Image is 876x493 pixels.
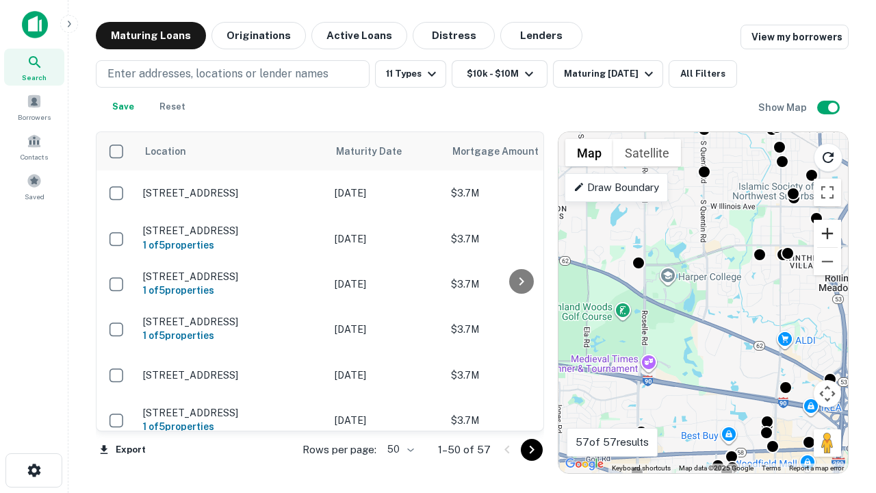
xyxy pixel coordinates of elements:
h6: 1 of 5 properties [143,419,321,434]
button: Enter addresses, locations or lender names [96,60,370,88]
p: $3.7M [451,231,588,246]
p: 1–50 of 57 [438,442,491,458]
button: Maturing Loans [96,22,206,49]
button: Map camera controls [814,380,841,407]
button: Keyboard shortcuts [612,464,671,473]
button: Active Loans [311,22,407,49]
span: Contacts [21,151,48,162]
iframe: Chat Widget [808,383,876,449]
th: Location [136,132,328,170]
p: [STREET_ADDRESS] [143,369,321,381]
div: 0 0 [558,132,848,473]
button: Show satellite imagery [613,139,681,166]
th: Mortgage Amount [444,132,595,170]
button: $10k - $10M [452,60,547,88]
p: [STREET_ADDRESS] [143,270,321,283]
a: Borrowers [4,88,64,125]
p: [STREET_ADDRESS] [143,225,321,237]
span: Saved [25,191,44,202]
button: Show street map [565,139,613,166]
span: Map data ©2025 Google [679,464,753,472]
a: View my borrowers [740,25,849,49]
button: All Filters [669,60,737,88]
p: [DATE] [335,322,437,337]
a: Saved [4,168,64,205]
a: Terms (opens in new tab) [762,464,781,472]
button: Zoom in [814,220,841,247]
span: Maturity Date [336,143,420,160]
p: $3.7M [451,277,588,292]
button: Originations [211,22,306,49]
img: capitalize-icon.png [22,11,48,38]
img: Google [562,455,607,473]
button: Reset [151,93,194,121]
span: Mortgage Amount [452,143,556,160]
p: $3.7M [451,322,588,337]
p: [STREET_ADDRESS] [143,407,321,419]
th: Maturity Date [328,132,444,170]
button: Lenders [500,22,582,49]
p: $3.7M [451,186,588,201]
a: Contacts [4,128,64,165]
p: Draw Boundary [574,179,659,196]
p: Rows per page: [302,442,376,458]
button: Save your search to get updates of matches that match your search criteria. [101,93,145,121]
div: Maturing [DATE] [564,66,657,82]
button: Export [96,440,149,460]
p: [DATE] [335,413,437,428]
button: Go to next page [521,439,543,461]
h6: Show Map [758,100,809,115]
span: Location [144,143,186,160]
h6: 1 of 5 properties [143,283,321,298]
p: [DATE] [335,368,437,383]
h6: 1 of 5 properties [143,328,321,343]
p: $3.7M [451,413,588,428]
button: 11 Types [375,60,446,88]
a: Report a map error [789,464,844,472]
p: [STREET_ADDRESS] [143,187,321,199]
button: Zoom out [814,248,841,275]
div: 50 [382,440,416,459]
a: Search [4,49,64,86]
button: Maturing [DATE] [553,60,663,88]
span: Borrowers [18,112,51,123]
p: $3.7M [451,368,588,383]
p: [STREET_ADDRESS] [143,316,321,328]
h6: 1 of 5 properties [143,238,321,253]
a: Open this area in Google Maps (opens a new window) [562,455,607,473]
p: [DATE] [335,277,437,292]
button: Distress [413,22,495,49]
span: Search [22,72,47,83]
p: [DATE] [335,231,437,246]
p: Enter addresses, locations or lender names [107,66,328,82]
button: Toggle fullscreen view [814,179,841,206]
button: Reload search area [814,143,842,172]
p: [DATE] [335,186,437,201]
p: 57 of 57 results [576,434,649,451]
